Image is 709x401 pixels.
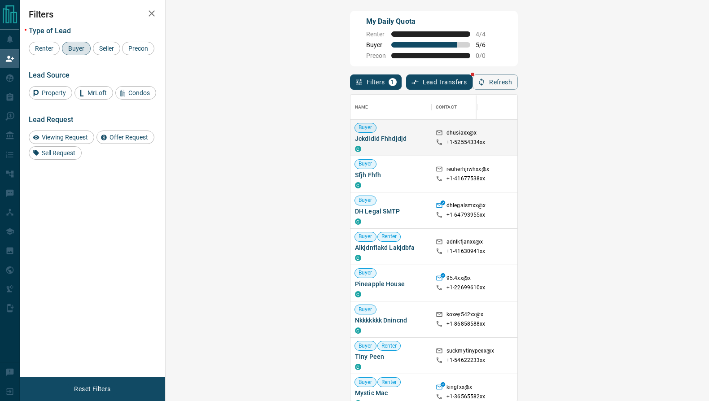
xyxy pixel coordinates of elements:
p: +1- 22699610xx [446,284,486,292]
div: Renter [29,42,60,55]
span: Buyer [366,41,386,48]
p: +1- 64793955xx [446,211,486,219]
div: Offer Request [96,131,154,144]
div: condos.ca [355,146,361,152]
span: MrLoft [84,89,110,96]
p: 95.4xx@x [446,275,471,284]
span: DH Legal SMTP [355,207,427,216]
span: Viewing Request [39,134,91,141]
p: +1- 54622233xx [446,357,486,364]
div: Precon [122,42,154,55]
p: My Daily Quota [366,16,495,27]
span: Buyer [355,342,376,350]
span: 0 / 0 [476,52,495,59]
span: Renter [378,342,401,350]
span: Buyer [355,233,376,240]
div: Buyer [62,42,91,55]
span: Type of Lead [29,26,71,35]
span: Buyer [355,196,376,204]
p: +1- 52554334xx [446,139,486,146]
span: Seller [96,45,117,52]
p: kingfxx@x [446,384,472,393]
p: reuherhjrwhxx@x [446,166,489,175]
div: Viewing Request [29,131,94,144]
div: Contact [431,95,503,120]
button: Refresh [473,74,518,90]
span: Sell Request [39,149,79,157]
span: Precon [366,52,386,59]
span: Offer Request [106,134,151,141]
div: condos.ca [355,327,361,334]
div: condos.ca [355,255,361,261]
button: Filters1 [350,74,402,90]
p: dhusiaxx@x [446,129,477,139]
span: Renter [366,31,386,38]
p: dhlegalsmxx@x [446,202,486,211]
div: condos.ca [355,291,361,297]
span: Renter [378,379,401,386]
span: Buyer [355,306,376,314]
span: Condos [125,89,153,96]
span: Tiny Peen [355,352,427,361]
div: Name [355,95,368,120]
span: Buyer [355,124,376,131]
div: Contact [436,95,457,120]
span: Renter [378,233,401,240]
div: condos.ca [355,182,361,188]
span: 5 / 6 [476,41,495,48]
span: Buyer [355,269,376,277]
h2: Filters [29,9,156,20]
div: Property [29,86,72,100]
span: Buyer [355,379,376,386]
span: Buyer [355,160,376,168]
p: +1- 41630941xx [446,248,486,255]
span: Precon [125,45,151,52]
span: Lead Source [29,71,70,79]
p: +1- 36565582xx [446,393,486,401]
div: Sell Request [29,146,82,160]
span: Nkkkkkkk Dnincnd [355,316,427,325]
span: Lead Request [29,115,73,124]
span: Mystic Mac [355,388,427,397]
span: Sfjh Fhfh [355,170,427,179]
button: Reset Filters [68,381,116,397]
span: Renter [32,45,57,52]
div: Name [350,95,431,120]
div: MrLoft [74,86,113,100]
span: 4 / 4 [476,31,495,38]
p: adnlkfjanxx@x [446,238,483,248]
div: condos.ca [355,364,361,370]
p: suckmytinypexx@x [446,347,494,357]
span: Jckdidid Fhhdjdjd [355,134,427,143]
span: Pineapple House [355,279,427,288]
div: condos.ca [355,218,361,225]
span: Alkjdnflakd Lakjdbfa [355,243,427,252]
p: +1- 86858588xx [446,320,486,328]
span: Property [39,89,69,96]
div: Seller [93,42,120,55]
button: Lead Transfers [406,74,473,90]
span: Buyer [65,45,88,52]
p: +1- 41677538xx [446,175,486,183]
p: koxey542xx@x [446,311,484,320]
span: 1 [390,79,396,85]
div: Condos [115,86,156,100]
